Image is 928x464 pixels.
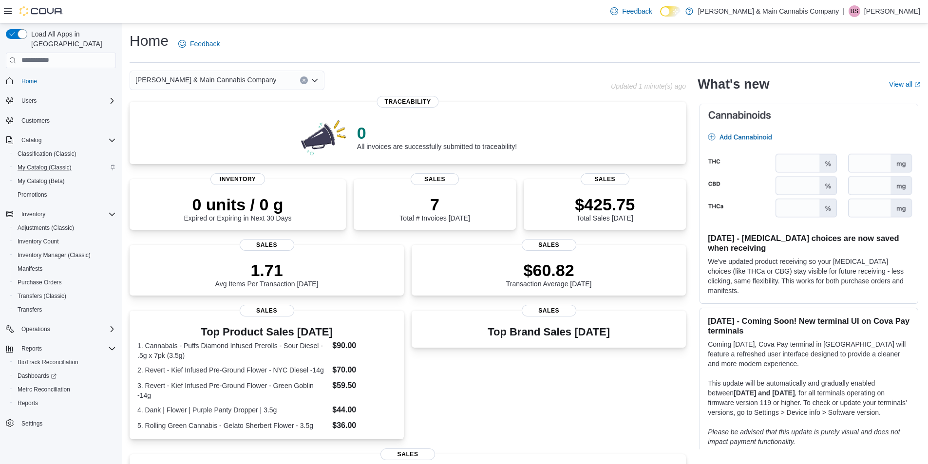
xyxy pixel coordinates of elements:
span: Customers [18,114,116,127]
a: View allExternal link [889,80,920,88]
dd: $44.00 [332,404,396,416]
span: Reports [21,345,42,353]
span: Transfers (Classic) [14,290,116,302]
span: Inventory Count [14,236,116,247]
button: Inventory Count [10,235,120,248]
button: Users [2,94,120,108]
button: Operations [2,322,120,336]
span: Customers [21,117,50,125]
input: Dark Mode [660,6,681,17]
span: Inventory Manager (Classic) [18,251,91,259]
div: Avg Items Per Transaction [DATE] [215,260,319,288]
h2: What's new [698,76,769,92]
span: Inventory [18,208,116,220]
span: Traceability [377,96,439,108]
a: Feedback [606,1,656,21]
button: Catalog [18,134,45,146]
a: Promotions [14,189,51,201]
a: Inventory Count [14,236,63,247]
span: Feedback [622,6,652,16]
button: Transfers (Classic) [10,289,120,303]
h3: Top Product Sales [DATE] [137,326,396,338]
p: $425.75 [575,195,635,214]
dt: 2. Revert - Kief Infused Pre-Ground Flower - NYC Diesel -14g [137,365,328,375]
a: My Catalog (Beta) [14,175,69,187]
span: Manifests [18,265,42,273]
img: Cova [19,6,63,16]
a: Settings [18,418,46,429]
span: Inventory [21,210,45,218]
span: Operations [21,325,50,333]
span: Transfers [14,304,116,316]
a: Metrc Reconciliation [14,384,74,395]
a: Transfers [14,304,46,316]
p: [PERSON_NAME] & Main Cannabis Company [698,5,839,17]
span: Dashboards [14,370,116,382]
span: Home [21,77,37,85]
button: Promotions [10,188,120,202]
div: Transaction Average [DATE] [506,260,592,288]
span: Inventory [210,173,265,185]
h3: [DATE] - Coming Soon! New terminal UI on Cova Pay terminals [708,316,910,335]
span: Promotions [14,189,116,201]
span: Purchase Orders [18,278,62,286]
a: Manifests [14,263,46,275]
span: Reports [18,399,38,407]
p: | [843,5,845,17]
span: Home [18,75,116,87]
span: Catalog [18,134,116,146]
span: BioTrack Reconciliation [18,358,78,366]
a: Dashboards [14,370,60,382]
a: BioTrack Reconciliation [14,356,82,368]
button: Adjustments (Classic) [10,221,120,235]
span: My Catalog (Classic) [14,162,116,173]
div: Total # Invoices [DATE] [399,195,470,222]
button: Reports [18,343,46,354]
em: Please be advised that this update is purely visual and does not impact payment functionality. [708,428,900,445]
button: Metrc Reconciliation [10,383,120,396]
svg: External link [914,82,920,88]
img: 0 [299,117,349,156]
button: BioTrack Reconciliation [10,355,120,369]
strong: [DATE] and [DATE] [734,389,795,397]
span: Manifests [14,263,116,275]
span: Reports [14,397,116,409]
span: Operations [18,323,116,335]
p: 1.71 [215,260,319,280]
button: Inventory [2,207,120,221]
span: Metrc Reconciliation [18,386,70,393]
button: Settings [2,416,120,430]
span: Feedback [190,39,220,49]
dd: $59.50 [332,380,396,391]
p: 7 [399,195,470,214]
a: Dashboards [10,369,120,383]
button: My Catalog (Beta) [10,174,120,188]
span: Inventory Manager (Classic) [14,249,116,261]
h1: Home [130,31,169,51]
button: Manifests [10,262,120,276]
button: My Catalog (Classic) [10,161,120,174]
button: Operations [18,323,54,335]
span: Classification (Classic) [18,150,76,158]
button: Inventory Manager (Classic) [10,248,120,262]
dd: $70.00 [332,364,396,376]
span: Promotions [18,191,47,199]
span: Transfers [18,306,42,314]
button: Catalog [2,133,120,147]
button: Classification (Classic) [10,147,120,161]
span: Classification (Classic) [14,148,116,160]
span: Dashboards [18,372,57,380]
div: Expired or Expiring in Next 30 Days [184,195,292,222]
button: Open list of options [311,76,319,84]
p: $60.82 [506,260,592,280]
h3: [DATE] - [MEDICAL_DATA] choices are now saved when receiving [708,233,910,253]
nav: Complex example [6,70,116,456]
span: Adjustments (Classic) [18,224,74,232]
button: Reports [10,396,120,410]
dd: $36.00 [332,420,396,431]
div: Barton Swan [849,5,860,17]
span: Sales [240,239,294,251]
span: BS [851,5,858,17]
span: My Catalog (Beta) [18,177,65,185]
